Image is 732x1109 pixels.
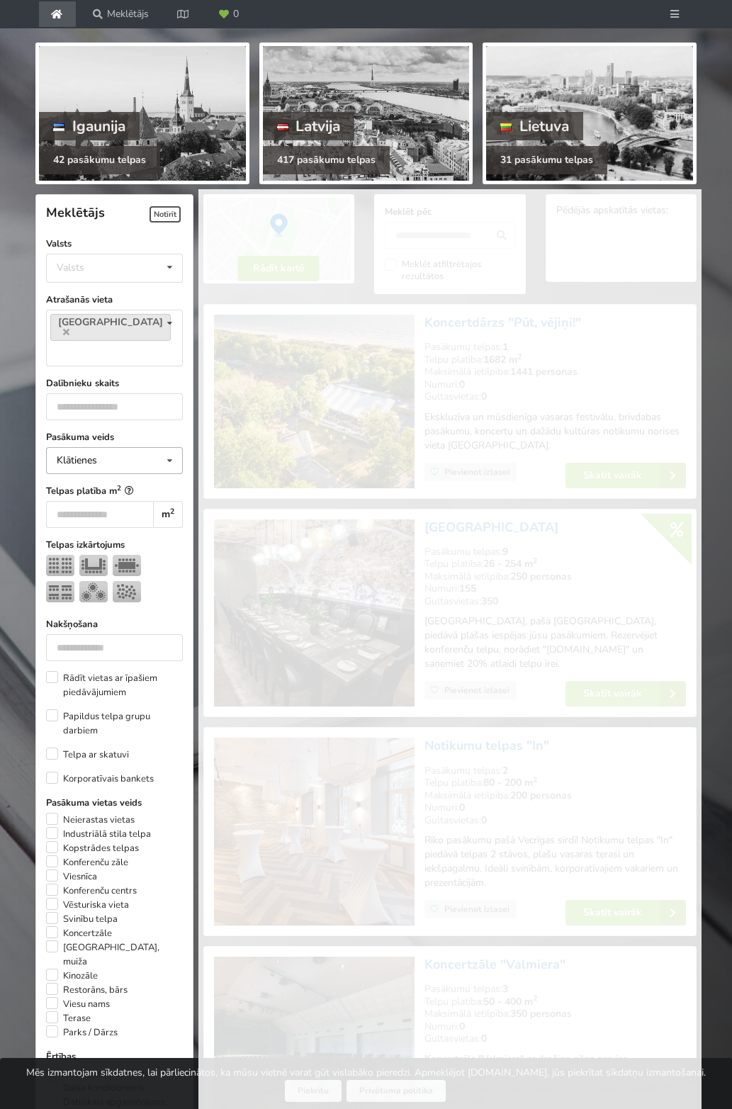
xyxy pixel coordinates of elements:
label: Neierastas vietas [46,813,135,827]
div: m [153,501,182,528]
a: Igaunija 42 pasākumu telpas [35,43,249,184]
label: Terase [46,1011,91,1025]
a: [GEOGRAPHIC_DATA] [50,314,171,341]
img: Sapulce [113,555,141,576]
a: Lietuva 31 pasākumu telpas [483,43,697,184]
label: Pasākuma vietas veids [46,796,183,810]
label: Kinozāle [46,969,98,983]
label: Viesnīca [46,869,97,884]
div: 42 pasākumu telpas [39,146,160,174]
label: Valsts [46,237,183,251]
label: Telpas platība m [46,484,183,498]
label: Nakšņošana [46,617,183,631]
div: Valsts [57,261,84,274]
label: [GEOGRAPHIC_DATA], muiža [46,940,183,969]
label: Koncertzāle [46,926,112,940]
label: Restorāns, bārs [46,983,128,997]
img: Klase [46,581,74,602]
label: Dalībnieku skaits [46,376,183,390]
label: Papildus telpa grupu darbiem [46,709,183,738]
label: Pasākuma veids [46,430,183,444]
div: 31 pasākumu telpas [486,146,607,174]
a: Meklētājs [83,1,159,27]
label: Konferenču centrs [46,884,137,898]
div: Igaunija [39,112,140,140]
span: Notīrīt [150,206,181,223]
div: Klātienes [57,456,97,466]
label: Parks / Dārzs [46,1025,118,1040]
label: Atrašanās vieta [46,293,183,307]
img: Teātris [46,555,74,576]
label: Industriālā stila telpa [46,827,151,841]
span: 0 [233,9,239,19]
span: Meklētājs [46,204,105,221]
label: Telpas izkārtojums [46,538,183,552]
label: Ērtības [46,1049,183,1064]
label: Telpa ar skatuvi [46,748,129,762]
a: Latvija 417 pasākumu telpas [259,43,473,184]
div: Lietuva [486,112,583,140]
img: Pieņemšana [113,581,141,602]
div: 417 pasākumu telpas [263,146,390,174]
label: Vēsturiska vieta [46,898,129,912]
label: Korporatīvais bankets [46,772,154,786]
sup: 2 [170,506,174,517]
sup: 2 [117,483,121,492]
label: Kopstrādes telpas [46,841,139,855]
div: Latvija [263,112,355,140]
label: Svinību telpa [46,912,118,926]
img: U-Veids [79,555,108,576]
label: Viesu nams [46,997,110,1011]
label: Rādīt vietas ar īpašiem piedāvājumiem [46,671,183,699]
label: Konferenču zāle [46,855,128,869]
img: Bankets [79,581,108,602]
